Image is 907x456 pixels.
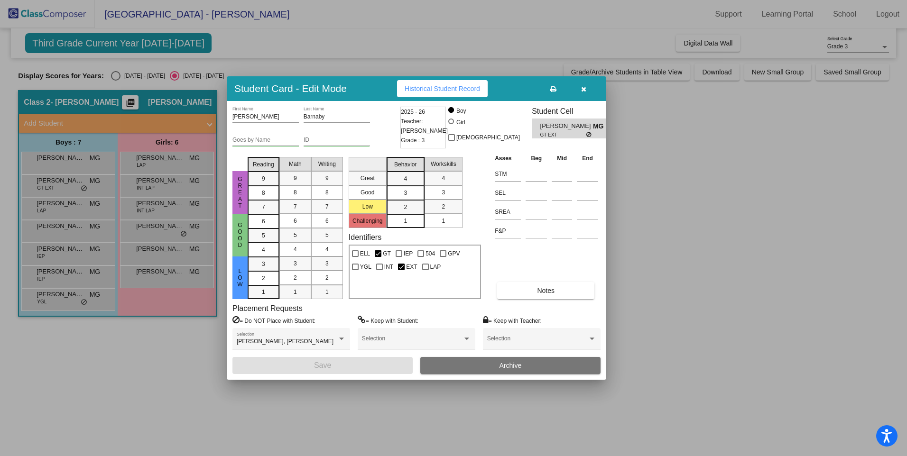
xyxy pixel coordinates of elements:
[262,231,265,240] span: 5
[383,248,391,259] span: GT
[540,131,586,138] span: GT EXT
[358,316,418,325] label: = Keep with Student:
[262,189,265,197] span: 8
[262,203,265,211] span: 7
[430,261,441,273] span: LAP
[532,107,614,116] h3: Student Cell
[537,287,555,294] span: Notes
[495,186,521,200] input: assessment
[431,160,456,168] span: Workskills
[262,174,265,183] span: 9
[456,107,466,115] div: Boy
[574,153,601,164] th: End
[456,132,520,143] span: [DEMOGRAPHIC_DATA]
[294,202,297,211] span: 7
[593,121,606,131] span: MG
[456,118,465,127] div: Girl
[232,304,303,313] label: Placement Requests
[262,274,265,283] span: 2
[349,233,381,242] label: Identifiers
[294,174,297,182] span: 9
[523,153,549,164] th: Beg
[294,231,297,239] span: 5
[325,174,329,182] span: 9
[405,85,480,92] span: Historical Student Record
[448,248,460,259] span: GPV
[294,259,297,268] span: 3
[325,202,329,211] span: 7
[325,188,329,197] span: 8
[442,174,445,182] span: 4
[495,167,521,181] input: assessment
[294,274,297,282] span: 2
[483,316,542,325] label: = Keep with Teacher:
[404,248,413,259] span: IEP
[262,260,265,268] span: 3
[442,202,445,211] span: 2
[234,82,347,94] h3: Student Card - Edit Mode
[262,288,265,296] span: 1
[318,160,336,168] span: Writing
[294,245,297,254] span: 4
[232,357,413,374] button: Save
[325,274,329,282] span: 2
[325,245,329,254] span: 4
[236,176,244,209] span: Great
[401,136,425,145] span: Grade : 3
[426,248,435,259] span: 504
[394,160,416,169] span: Behavior
[404,189,407,197] span: 3
[294,288,297,296] span: 1
[404,174,407,183] span: 4
[500,362,522,369] span: Archive
[237,338,333,345] span: [PERSON_NAME], [PERSON_NAME]
[406,261,417,273] span: EXT
[262,246,265,254] span: 4
[360,248,370,259] span: ELL
[404,217,407,225] span: 1
[404,203,407,211] span: 2
[540,121,593,131] span: [PERSON_NAME]
[401,107,425,117] span: 2025 - 26
[497,282,594,299] button: Notes
[442,217,445,225] span: 1
[325,217,329,225] span: 6
[549,153,574,164] th: Mid
[325,231,329,239] span: 5
[236,268,244,288] span: Low
[442,188,445,197] span: 3
[401,117,448,136] span: Teacher: [PERSON_NAME]
[420,357,601,374] button: Archive
[360,261,371,273] span: YGL
[232,137,299,144] input: goes by name
[384,261,393,273] span: INT
[397,80,488,97] button: Historical Student Record
[253,160,274,169] span: Reading
[495,205,521,219] input: assessment
[492,153,523,164] th: Asses
[294,217,297,225] span: 6
[262,217,265,226] span: 6
[236,222,244,248] span: Good
[325,288,329,296] span: 1
[325,259,329,268] span: 3
[314,361,331,369] span: Save
[232,316,315,325] label: = Do NOT Place with Student:
[294,188,297,197] span: 8
[289,160,302,168] span: Math
[495,224,521,238] input: assessment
